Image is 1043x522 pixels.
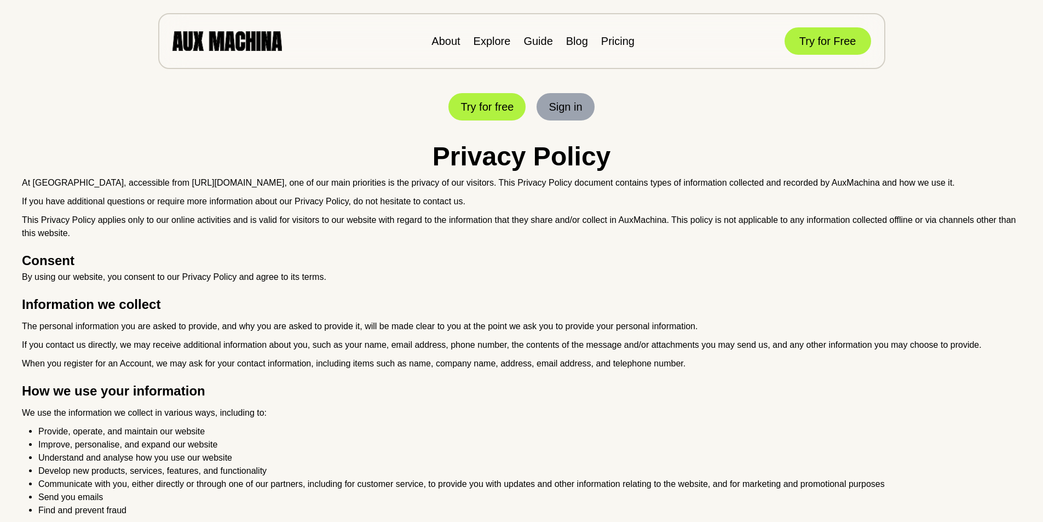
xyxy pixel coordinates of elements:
[431,35,460,47] a: About
[22,271,1021,284] p: By using our website, you consent to our Privacy Policy and agree to its terms.
[22,357,1021,370] p: When you register for an Account, we may ask for your contact information, including items such a...
[38,438,1021,451] p: Improve, personalise, and expand our website
[785,27,871,55] button: Try for Free
[601,35,635,47] a: Pricing
[22,339,1021,352] p: If you contact us directly, we may receive additional information about you, such as your name, e...
[22,406,1021,420] p: We use the information we collect in various ways, including to:
[566,35,588,47] a: Blog
[22,195,1021,208] p: If you have additional questions or require more information about our Privacy Policy, do not hes...
[523,35,552,47] a: Guide
[22,251,1021,271] h2: Consent
[474,35,511,47] a: Explore
[38,464,1021,478] p: Develop new products, services, features, and functionality
[38,451,1021,464] p: Understand and analyse how you use our website
[38,478,1021,491] p: Communicate with you, either directly or through one of our partners, including for customer serv...
[22,176,1021,190] p: At [GEOGRAPHIC_DATA], accessible from [URL][DOMAIN_NAME], one of our main priorities is the priva...
[22,137,1021,176] h1: Privacy Policy
[38,504,1021,517] p: Find and prevent fraud
[448,93,526,121] button: Try for free
[38,491,1021,504] p: Send you emails
[172,31,282,50] img: AUX MACHINA
[22,320,1021,333] p: The personal information you are asked to provide, and why you are asked to provide it, will be m...
[38,425,1021,438] p: Provide, operate, and maintain our website
[22,381,1021,401] h2: How we use your information
[22,295,1021,314] h2: Information we collect
[22,214,1021,240] p: This Privacy Policy applies only to our online activities and is valid for visitors to our websit...
[537,93,594,121] button: Sign in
